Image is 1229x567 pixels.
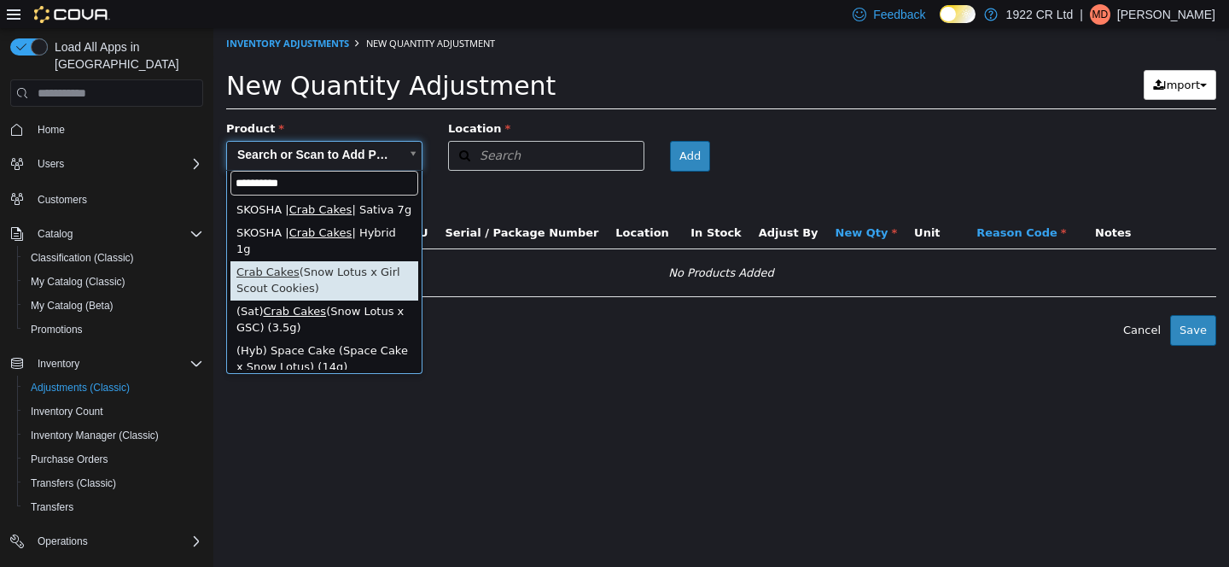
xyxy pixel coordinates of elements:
a: Transfers (Classic) [24,473,123,494]
span: Transfers (Classic) [24,473,203,494]
span: Operations [38,535,88,548]
button: My Catalog (Beta) [17,294,210,318]
img: Cova [34,6,110,23]
a: My Catalog (Beta) [24,295,120,316]
span: Transfers [24,497,203,517]
span: Promotions [31,323,83,336]
button: Purchase Orders [17,447,210,471]
span: Users [31,154,203,174]
span: Crab Cakes [50,277,113,289]
span: My Catalog (Beta) [31,299,114,313]
button: Users [3,152,210,176]
div: SKOSHA | | Hybrid 1g [17,194,205,233]
span: Feedback [873,6,925,23]
button: Inventory Manager (Classic) [17,424,210,447]
a: Inventory Count [24,401,110,422]
span: Load All Apps in [GEOGRAPHIC_DATA] [48,38,203,73]
span: MD [1092,4,1109,25]
span: My Catalog (Classic) [24,272,203,292]
span: My Catalog (Beta) [24,295,203,316]
a: Inventory Manager (Classic) [24,425,166,446]
span: Dark Mode [940,23,941,24]
div: SKOSHA | | Sativa 7g [17,171,205,194]
a: Customers [31,190,94,210]
span: Home [31,119,203,140]
button: Operations [3,529,210,553]
span: Inventory Manager (Classic) [31,429,159,442]
span: Inventory Count [31,405,103,418]
button: Transfers [17,495,210,519]
span: Crab Cakes [76,198,139,211]
a: Adjustments (Classic) [24,377,137,398]
span: Operations [31,531,203,552]
div: Mike Dunn [1090,4,1110,25]
button: Promotions [17,318,210,342]
a: Promotions [24,319,90,340]
button: Catalog [31,224,79,244]
a: Purchase Orders [24,449,115,470]
span: Home [38,123,65,137]
a: Home [31,120,72,140]
span: Customers [31,188,203,209]
button: Inventory [3,352,210,376]
div: (Snow Lotus x Girl Scout Cookies) [17,233,205,272]
a: Classification (Classic) [24,248,141,268]
a: My Catalog (Classic) [24,272,132,292]
button: Adjustments (Classic) [17,376,210,400]
button: Inventory [31,354,86,374]
span: Catalog [31,224,203,244]
span: Catalog [38,227,73,241]
span: Purchase Orders [24,449,203,470]
span: Transfers [31,500,73,514]
button: Inventory Count [17,400,210,424]
button: Home [3,117,210,142]
span: Classification (Classic) [31,251,134,265]
span: Inventory [38,357,79,371]
button: Transfers (Classic) [17,471,210,495]
button: Operations [31,531,95,552]
span: Purchase Orders [31,453,108,466]
span: Adjustments (Classic) [31,381,130,395]
span: Classification (Classic) [24,248,203,268]
a: Transfers [24,497,80,517]
span: Inventory Manager (Classic) [24,425,203,446]
p: [PERSON_NAME] [1117,4,1215,25]
div: (Sat) (Snow Lotus x GSC) (3.5g) [17,272,205,312]
span: Promotions [24,319,203,340]
div: (Hyb) Space Cake (Space Cake x Snow Lotus) (14g) [17,312,205,351]
span: Transfers (Classic) [31,476,116,490]
span: Customers [38,193,87,207]
span: Crab Cakes [23,237,86,250]
button: Catalog [3,222,210,246]
input: Dark Mode [940,5,976,23]
span: Crab Cakes [76,175,139,188]
span: Users [38,157,64,171]
button: Users [31,154,71,174]
span: My Catalog (Classic) [31,275,125,289]
span: Inventory [31,354,203,374]
button: Customers [3,186,210,211]
button: Classification (Classic) [17,246,210,270]
span: Inventory Count [24,401,203,422]
p: | [1080,4,1083,25]
button: My Catalog (Classic) [17,270,210,294]
p: 1922 CR Ltd [1006,4,1074,25]
span: Adjustments (Classic) [24,377,203,398]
